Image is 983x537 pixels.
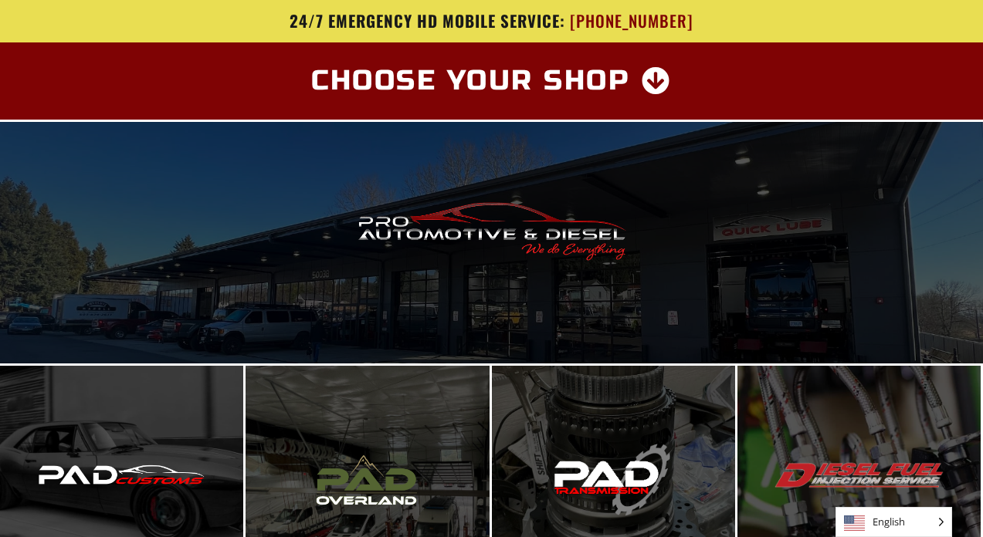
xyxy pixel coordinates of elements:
span: [PHONE_NUMBER] [570,12,693,31]
aside: Language selected: English [836,507,952,537]
a: 24/7 Emergency HD Mobile Service: [PHONE_NUMBER] [40,12,944,31]
span: English [836,508,951,536]
span: 24/7 Emergency HD Mobile Service: [290,8,565,32]
span: Choose Your Shop [311,67,630,95]
a: Choose Your Shop [293,58,690,104]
